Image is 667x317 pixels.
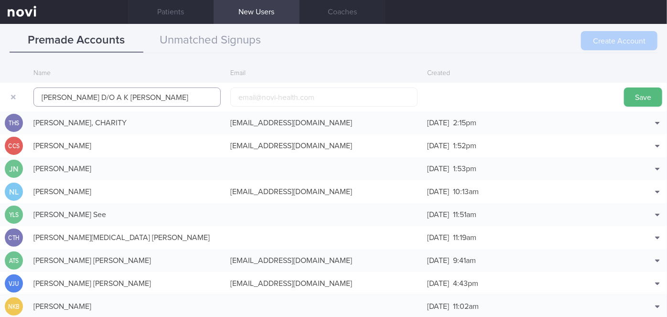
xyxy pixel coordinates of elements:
div: Name [29,65,226,83]
span: 1:53pm [453,165,476,173]
button: Unmatched Signups [143,29,277,53]
span: 10:13am [453,188,479,196]
div: CTH [6,229,22,247]
div: Created [422,65,619,83]
input: email@novi-health.com [230,87,418,107]
div: [EMAIL_ADDRESS][DOMAIN_NAME] [226,113,422,132]
div: [PERSON_NAME][MEDICAL_DATA] [PERSON_NAME] [29,228,226,247]
span: [DATE] [427,280,449,287]
button: Premade Accounts [10,29,143,53]
div: YLS [6,206,22,224]
div: [PERSON_NAME] [PERSON_NAME] [29,274,226,293]
div: [EMAIL_ADDRESS][DOMAIN_NAME] [226,251,422,270]
div: [PERSON_NAME] See [29,205,226,224]
div: [EMAIL_ADDRESS][DOMAIN_NAME] [226,136,422,155]
span: 2:15pm [453,119,476,127]
span: 1:52pm [453,142,476,150]
div: [PERSON_NAME] [29,182,226,201]
span: [DATE] [427,303,449,310]
span: 11:51am [453,211,476,219]
span: [DATE] [427,119,449,127]
span: [DATE] [427,257,449,264]
span: [DATE] [427,211,449,219]
div: [PERSON_NAME] [PERSON_NAME] [29,251,226,270]
input: John Doe [33,87,221,107]
div: NKB [6,297,22,316]
span: [DATE] [427,165,449,173]
button: Save [624,87,662,107]
div: [PERSON_NAME] [29,159,226,178]
div: [PERSON_NAME] [29,297,226,316]
span: 11:19am [453,234,476,241]
span: 9:41am [453,257,476,264]
div: ATS [6,251,22,270]
div: JN [5,160,23,178]
div: [PERSON_NAME], CHARITY [29,113,226,132]
div: Email [226,65,422,83]
div: NL [5,183,23,201]
div: VJU [6,274,22,293]
div: [EMAIL_ADDRESS][DOMAIN_NAME] [226,182,422,201]
div: [EMAIL_ADDRESS][DOMAIN_NAME] [226,274,422,293]
span: 4:43pm [453,280,478,287]
span: [DATE] [427,142,449,150]
span: [DATE] [427,188,449,196]
div: CCS [6,137,22,155]
div: [PERSON_NAME] [29,136,226,155]
span: [DATE] [427,234,449,241]
div: THS [6,114,22,132]
span: 11:02am [453,303,479,310]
